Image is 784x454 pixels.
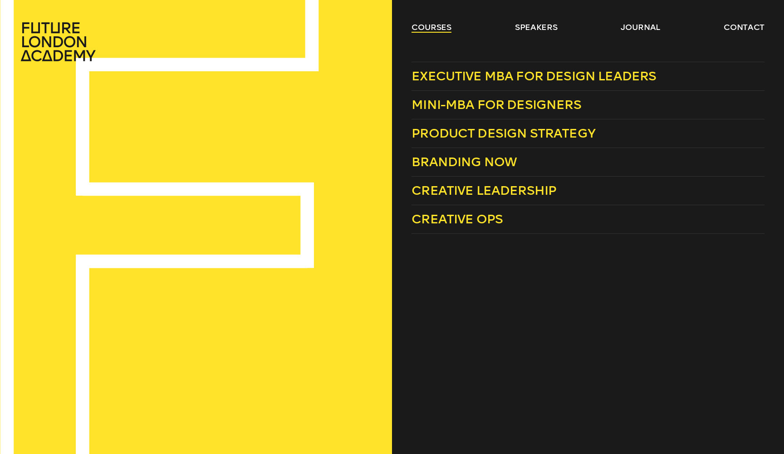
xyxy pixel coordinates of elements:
a: Creative Ops [412,205,764,234]
a: Executive MBA for Design Leaders [412,62,764,91]
a: journal [621,22,660,33]
span: Creative Leadership [412,183,556,198]
span: Creative Ops [412,212,503,227]
a: Product Design Strategy [412,119,764,148]
a: Branding Now [412,148,764,177]
a: courses [412,22,451,33]
a: contact [724,22,764,33]
a: Creative Leadership [412,177,764,205]
a: Mini-MBA for Designers [412,91,764,119]
span: Mini-MBA for Designers [412,97,581,112]
span: Executive MBA for Design Leaders [412,69,656,84]
span: Branding Now [412,154,517,169]
span: Product Design Strategy [412,126,595,141]
a: speakers [515,22,557,33]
